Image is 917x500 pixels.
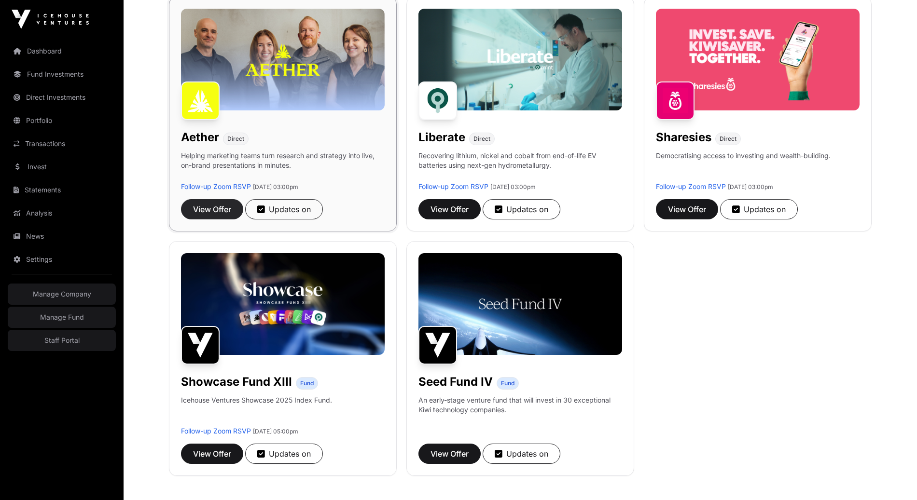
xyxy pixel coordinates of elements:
span: [DATE] 03:00pm [490,183,536,190]
a: Invest [8,156,116,177]
p: An early-stage venture fund that will invest in 30 exceptional Kiwi technology companies. [418,395,622,415]
button: View Offer [656,199,718,219]
img: Aether [181,81,220,120]
a: Fund Investments [8,64,116,85]
a: News [8,226,116,247]
img: Liberate [418,81,457,120]
button: View Offer [181,444,243,464]
img: Seed Fund IV [418,326,457,365]
span: Direct [473,135,490,143]
span: Fund [300,379,314,387]
a: Follow-up Zoom RSVP [181,427,251,435]
img: Seed-Fund-4_Banner.jpg [418,253,622,355]
img: Liberate-Banner.jpg [418,9,622,110]
p: Democratising access to investing and wealth-building. [656,151,831,182]
div: Updates on [257,448,311,459]
img: Aether-Banner.jpg [181,9,385,110]
button: View Offer [418,199,481,219]
span: View Offer [431,203,469,215]
img: Sharesies-Banner.jpg [656,9,860,110]
h1: Sharesies [656,130,711,145]
a: Direct Investments [8,87,116,108]
a: Manage Company [8,284,116,305]
h1: Liberate [418,130,465,145]
span: [DATE] 05:00pm [253,428,298,435]
span: Direct [720,135,736,143]
span: Fund [501,379,514,387]
button: View Offer [181,199,243,219]
a: Follow-up Zoom RSVP [181,182,251,190]
a: Follow-up Zoom RSVP [656,182,726,190]
span: View Offer [668,203,706,215]
a: Transactions [8,133,116,154]
span: [DATE] 03:00pm [253,183,298,190]
div: Updates on [495,203,548,215]
p: Helping marketing teams turn research and strategy into live, on-brand presentations in minutes. [181,151,385,182]
a: Staff Portal [8,330,116,351]
span: [DATE] 03:00pm [728,183,773,190]
a: Statements [8,179,116,201]
a: Settings [8,249,116,270]
a: Follow-up Zoom RSVP [418,182,488,190]
a: Portfolio [8,110,116,131]
button: Updates on [245,199,323,219]
button: Updates on [245,444,323,464]
a: Analysis [8,203,116,224]
span: View Offer [193,448,231,459]
h1: Seed Fund IV [418,374,493,390]
p: Icehouse Ventures Showcase 2025 Index Fund. [181,395,332,405]
span: View Offer [431,448,469,459]
span: Direct [227,135,244,143]
button: Updates on [720,199,798,219]
h1: Aether [181,130,219,145]
button: View Offer [418,444,481,464]
a: Manage Fund [8,307,116,328]
span: View Offer [193,203,231,215]
p: Recovering lithium, nickel and cobalt from end-of-life EV batteries using next-gen hydrometallurgy. [418,151,622,182]
button: Updates on [483,199,560,219]
button: Updates on [483,444,560,464]
div: Updates on [495,448,548,459]
div: Updates on [732,203,786,215]
a: Dashboard [8,41,116,62]
img: Sharesies [656,81,695,120]
div: Updates on [257,203,311,215]
img: Showcase-Fund-Banner-1.jpg [181,253,385,355]
img: Showcase Fund XIII [181,326,220,365]
iframe: Chat Widget [869,454,917,500]
h1: Showcase Fund XIII [181,374,292,390]
img: Icehouse Ventures Logo [12,10,89,29]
